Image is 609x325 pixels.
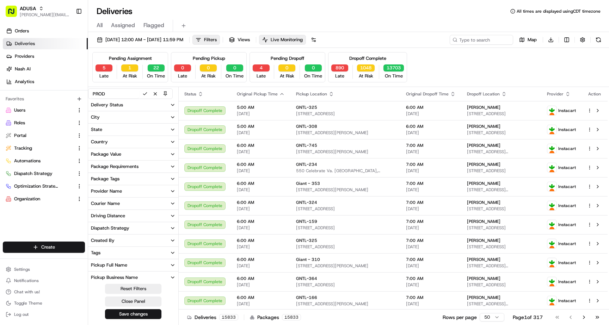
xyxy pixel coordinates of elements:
div: Provider Name [91,188,122,194]
span: [DATE] [237,301,285,307]
img: profile_instacart_ahold_partner.png [547,258,556,267]
span: [DATE] [237,244,285,250]
span: Late [178,73,187,79]
div: Pending Pickup [193,55,225,62]
button: 1048 [357,64,375,71]
span: [DATE] [237,168,285,174]
div: Delivery Status [91,102,123,108]
button: Close Panel [105,296,161,306]
input: Type to search [450,35,513,45]
span: Chat with us! [14,289,40,295]
span: Instacart [558,260,576,265]
div: Page 1 of 317 [513,314,543,321]
button: Dispatch Strategy [3,168,85,179]
span: [DATE] [406,149,456,155]
span: 7:00 AM [406,181,456,186]
button: 0 [278,64,295,71]
button: 13703 [383,64,404,71]
span: 6:00 AM [406,124,456,129]
button: Tracking [3,143,85,154]
button: 5 [96,64,112,71]
button: Pin [161,89,170,98]
span: 6:00 AM [237,295,285,300]
div: Pending Dropoff [271,55,304,62]
button: Users [3,105,85,116]
span: Instacart [558,241,576,246]
button: ADUSA [20,5,36,12]
span: GNTL-745 [296,143,317,148]
span: [PERSON_NAME] [467,143,500,148]
span: [PERSON_NAME][EMAIL_ADDRESS][DOMAIN_NAME] [20,12,70,18]
span: At Risk [201,73,216,79]
button: City [88,111,178,123]
span: 7:00 AM [406,219,456,224]
p: Rows per page [443,314,477,321]
span: [DATE] [406,168,456,174]
span: [DATE] [406,111,456,117]
div: Tags [91,250,100,256]
span: 6:00 AM [237,276,285,281]
span: Dispatch Strategy [14,170,53,177]
button: Driving Distance [88,210,178,222]
span: [PERSON_NAME] [467,124,500,129]
span: 7:00 AM [406,295,456,300]
img: profile_instacart_ahold_partner.png [547,125,556,134]
span: [DATE] [237,149,285,155]
span: Users [14,107,25,113]
span: [STREET_ADDRESS] [467,282,536,288]
span: [PERSON_NAME] [467,219,500,224]
button: Chat with us! [3,287,85,297]
span: 6:00 AM [237,257,285,262]
span: [DATE] [237,263,285,269]
div: City [91,114,100,120]
span: Giant - 310 [296,257,320,262]
span: 5:00 AM [237,105,285,110]
span: Instacart [558,184,576,189]
span: Instacart [558,298,576,304]
button: [DATE] 12:00 AM - [DATE] 11:59 PM [94,35,186,45]
div: Pending Assignment [109,55,152,62]
span: [STREET_ADDRESS][PERSON_NAME] [467,187,536,193]
span: [PERSON_NAME] [467,295,500,300]
button: Roles [3,117,85,129]
span: Portal [14,132,26,139]
span: On Time [226,73,244,79]
span: 7:00 AM [406,276,456,281]
span: Instacart [558,146,576,151]
a: Deliveries [3,38,88,49]
span: Flagged [143,21,164,30]
a: Roles [6,120,74,126]
button: Dispatch Strategy [88,222,178,234]
span: Late [335,73,344,79]
span: Provider [547,91,564,97]
div: 15833 [219,314,238,320]
span: GNTL-364 [296,276,317,281]
span: Toggle Theme [14,300,42,306]
img: profile_instacart_ahold_partner.png [547,144,556,153]
span: Dropoff Location [467,91,500,97]
span: [STREET_ADDRESS][PERSON_NAME] [296,130,395,136]
button: Organization [3,193,85,205]
button: Package Tags [88,173,178,185]
span: At Risk [123,73,137,79]
a: Analytics [3,76,88,87]
span: 6:00 AM [237,219,285,224]
span: [DATE] [237,111,285,117]
button: Optimization Strategy [3,181,85,192]
button: 22 [148,64,165,71]
h1: Deliveries [97,6,133,17]
button: 890 [331,64,348,71]
div: Favorites [3,93,85,105]
span: GNTL-166 [296,295,317,300]
span: [DATE] [237,206,285,212]
div: Driving Distance [91,213,125,219]
img: profile_instacart_ahold_partner.png [547,201,556,210]
span: Optimization Strategy [14,183,59,189]
a: Users [6,107,74,113]
span: Tracking [14,145,32,151]
div: 15833 [282,314,301,320]
span: Providers [15,53,34,60]
span: [PERSON_NAME] [467,238,500,243]
span: 6:00 AM [406,105,456,110]
span: Giant - 353 [296,181,320,186]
